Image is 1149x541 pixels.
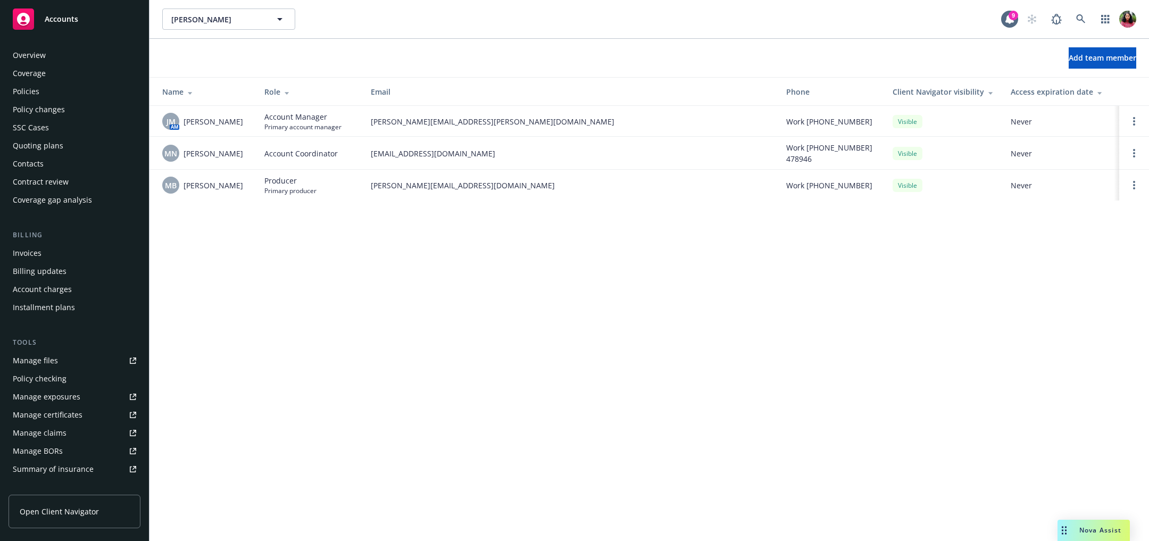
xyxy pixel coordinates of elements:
div: 9 [1009,11,1018,20]
div: Coverage [13,65,46,82]
span: Accounts [45,15,78,23]
span: Primary account manager [264,122,342,131]
a: Open options [1128,147,1140,160]
a: Start snowing [1021,9,1043,30]
a: Installment plans [9,299,140,316]
div: Account charges [13,281,72,298]
div: Tools [9,337,140,348]
div: Manage claims [13,425,66,442]
span: Producer [264,175,317,186]
div: Phone [786,86,876,97]
a: Accounts [9,4,140,34]
span: [PERSON_NAME] [184,180,243,191]
span: Never [1011,148,1111,159]
span: Account Manager [264,111,342,122]
a: Manage files [9,352,140,369]
span: [PERSON_NAME] [184,148,243,159]
a: Contract review [9,173,140,190]
div: Overview [13,47,46,64]
div: Role [264,86,354,97]
span: Never [1011,116,1111,127]
a: Switch app [1095,9,1116,30]
span: [PERSON_NAME] [184,116,243,127]
a: Quoting plans [9,137,140,154]
div: SSC Cases [13,119,49,136]
span: JM [166,116,176,127]
div: Policy checking [13,370,66,387]
div: Contract review [13,173,69,190]
div: Name [162,86,247,97]
span: Open Client Navigator [20,506,99,517]
span: Work [PHONE_NUMBER] [786,180,872,191]
div: Visible [893,147,922,160]
span: Work [PHONE_NUMBER] 478946 [786,142,876,164]
a: Open options [1128,179,1140,192]
div: Manage certificates [13,406,82,423]
div: Visible [893,179,922,192]
div: Contacts [13,155,44,172]
span: MN [164,148,177,159]
span: [PERSON_NAME][EMAIL_ADDRESS][PERSON_NAME][DOMAIN_NAME] [371,116,769,127]
div: Policy changes [13,101,65,118]
a: Open options [1128,115,1140,128]
span: MB [165,180,177,191]
a: Manage exposures [9,388,140,405]
a: Overview [9,47,140,64]
div: Manage BORs [13,443,63,460]
a: Policies [9,83,140,100]
span: Nova Assist [1079,526,1121,535]
div: Policies [13,83,39,100]
a: Policy changes [9,101,140,118]
div: Client Navigator visibility [893,86,994,97]
div: Coverage gap analysis [13,192,92,209]
div: Billing updates [13,263,66,280]
img: photo [1119,11,1136,28]
div: Visible [893,115,922,128]
div: Installment plans [13,299,75,316]
div: Billing [9,230,140,240]
a: Report a Bug [1046,9,1067,30]
div: Drag to move [1058,520,1071,541]
a: Contacts [9,155,140,172]
div: Invoices [13,245,41,262]
div: Quoting plans [13,137,63,154]
a: Summary of insurance [9,461,140,478]
a: Coverage [9,65,140,82]
span: [PERSON_NAME][EMAIL_ADDRESS][DOMAIN_NAME] [371,180,769,191]
a: Invoices [9,245,140,262]
span: [EMAIL_ADDRESS][DOMAIN_NAME] [371,148,769,159]
button: Nova Assist [1058,520,1130,541]
a: Manage claims [9,425,140,442]
a: Policy checking [9,370,140,387]
a: Account charges [9,281,140,298]
span: Add team member [1069,53,1136,63]
a: Manage BORs [9,443,140,460]
button: [PERSON_NAME] [162,9,295,30]
span: [PERSON_NAME] [171,14,263,25]
div: Email [371,86,769,97]
a: Coverage gap analysis [9,192,140,209]
a: SSC Cases [9,119,140,136]
div: Summary of insurance [13,461,94,478]
span: Never [1011,180,1111,191]
a: Manage certificates [9,406,140,423]
div: Access expiration date [1011,86,1111,97]
span: Work [PHONE_NUMBER] [786,116,872,127]
span: Primary producer [264,186,317,195]
a: Billing updates [9,263,140,280]
div: Manage files [13,352,58,369]
div: Manage exposures [13,388,80,405]
a: Search [1070,9,1092,30]
button: Add team member [1069,47,1136,69]
span: Account Coordinator [264,148,338,159]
